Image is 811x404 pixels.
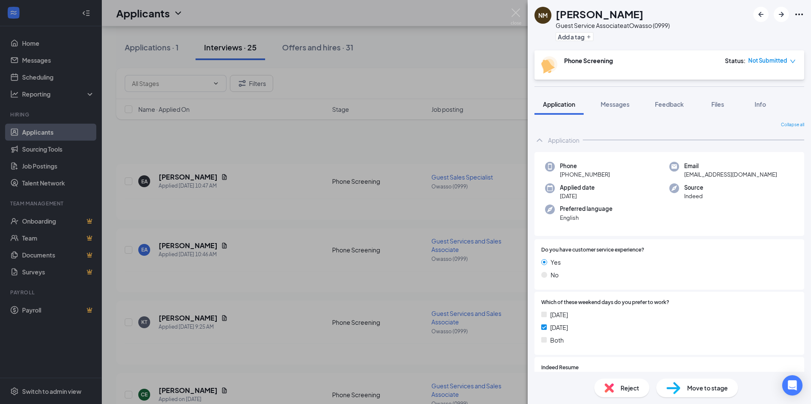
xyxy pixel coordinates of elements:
span: No [551,270,559,279]
div: Open Intercom Messenger [782,375,803,396]
span: Indeed Resume [541,364,579,372]
button: PlusAdd a tag [556,32,593,41]
span: Both [550,335,564,345]
span: Application [543,100,575,108]
h1: [PERSON_NAME] [556,7,643,21]
svg: ChevronUp [534,135,545,145]
span: Collapse all [781,122,804,128]
span: Source [684,183,703,192]
span: [DATE] [550,323,568,332]
span: English [560,213,612,222]
svg: ArrowRight [776,9,786,19]
span: Feedback [655,100,684,108]
span: [PHONE_NUMBER] [560,170,610,179]
svg: ArrowLeftNew [756,9,766,19]
button: ArrowRight [774,7,789,22]
span: Which of these weekend days do you prefer to work? [541,299,669,307]
span: Move to stage [687,383,728,393]
div: Status : [725,56,746,65]
span: Info [755,100,766,108]
span: Yes [551,257,561,267]
span: [EMAIL_ADDRESS][DOMAIN_NAME] [684,170,777,179]
span: Files [711,100,724,108]
span: Reject [621,383,639,393]
svg: Plus [586,34,591,39]
span: [DATE] [550,310,568,319]
span: Phone [560,162,610,170]
svg: Ellipses [794,9,804,19]
span: Preferred language [560,205,612,213]
b: Phone Screening [564,57,613,64]
span: Email [684,162,777,170]
div: Guest Service Associate at Owasso (0999) [556,21,670,30]
span: Do you have customer service experience? [541,246,644,254]
span: Not Submitted [748,56,787,65]
span: Messages [601,100,629,108]
button: ArrowLeftNew [753,7,769,22]
div: Application [548,136,579,144]
span: Applied date [560,183,595,192]
span: [DATE] [560,192,595,200]
div: NM [538,11,548,19]
span: down [790,58,796,64]
span: Indeed [684,192,703,200]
